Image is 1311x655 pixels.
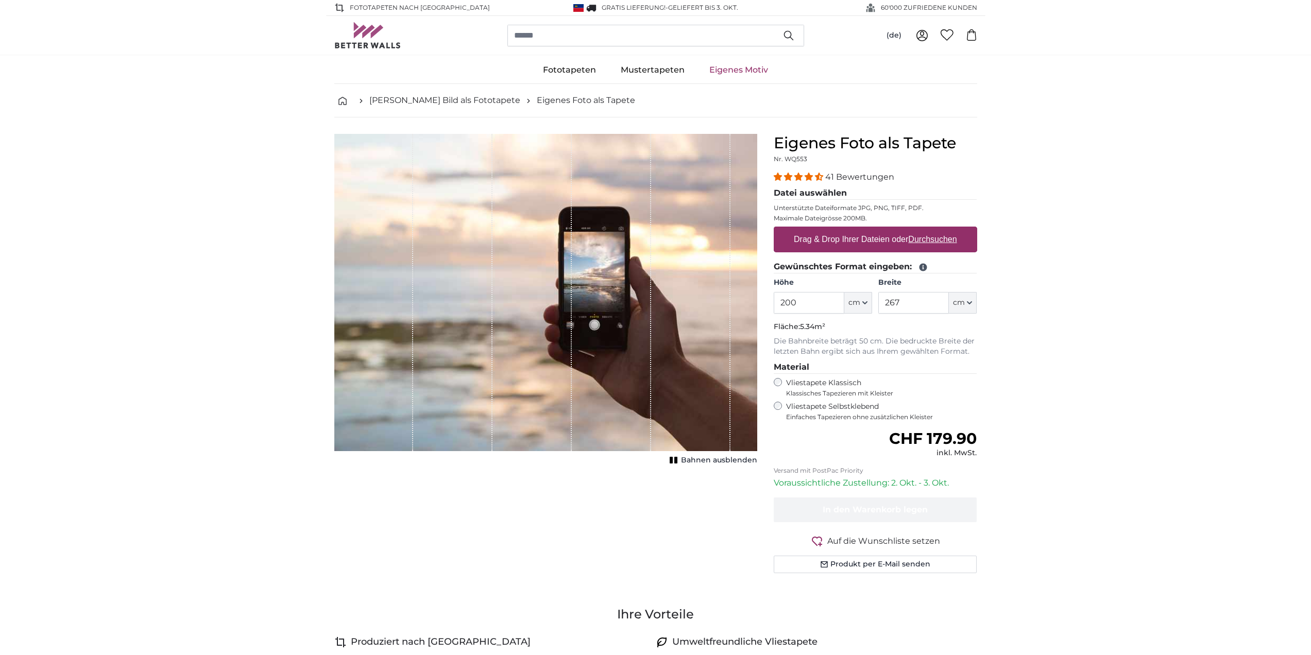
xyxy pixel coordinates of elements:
[334,134,757,468] div: 1 of 1
[786,402,977,421] label: Vliestapete Selbstklebend
[774,361,977,374] legend: Material
[350,3,490,12] span: Fototapeten nach [GEOGRAPHIC_DATA]
[878,278,977,288] label: Breite
[334,606,977,623] h3: Ihre Vorteile
[774,336,977,357] p: Die Bahnbreite beträgt 50 cm. Die bedruckte Breite der letzten Bahn ergibt sich aus Ihrem gewählt...
[848,298,860,308] span: cm
[881,3,977,12] span: 60'000 ZUFRIEDENE KUNDEN
[774,477,977,489] p: Voraussichtliche Zustellung: 2. Okt. - 3. Okt.
[668,4,738,11] span: Geliefert bis 3. Okt.
[823,505,928,514] span: In den Warenkorb legen
[573,4,584,12] img: Liechtenstein
[774,278,872,288] label: Höhe
[790,229,961,250] label: Drag & Drop Ihrer Dateien oder
[774,535,977,547] button: Auf die Wunschliste setzen
[681,455,757,466] span: Bahnen ausblenden
[369,94,520,107] a: [PERSON_NAME] Bild als Fototapete
[786,389,968,398] span: Klassisches Tapezieren mit Kleister
[602,4,666,11] span: GRATIS Lieferung!
[774,322,977,332] p: Fläche:
[608,57,697,83] a: Mustertapeten
[774,172,825,182] span: 4.39 stars
[774,556,977,573] button: Produkt per E-Mail senden
[774,261,977,273] legend: Gewünschtes Format eingeben:
[786,378,968,398] label: Vliestapete Klassisch
[334,84,977,117] nav: breadcrumbs
[666,4,738,11] span: -
[878,26,910,45] button: (de)
[949,292,977,314] button: cm
[774,187,977,200] legend: Datei auswählen
[774,497,977,522] button: In den Warenkorb legen
[774,204,977,212] p: Unterstützte Dateiformate JPG, PNG, TIFF, PDF.
[889,429,977,448] span: CHF 179.90
[953,298,965,308] span: cm
[774,467,977,475] p: Versand mit PostPac Priority
[774,155,807,163] span: Nr. WQ553
[351,635,531,649] h4: Produziert nach [GEOGRAPHIC_DATA]
[774,214,977,222] p: Maximale Dateigrösse 200MB.
[908,235,957,244] u: Durchsuchen
[825,172,894,182] span: 41 Bewertungen
[774,134,977,152] h1: Eigenes Foto als Tapete
[800,322,825,331] span: 5.34m²
[667,453,757,468] button: Bahnen ausblenden
[334,22,401,48] img: Betterwalls
[531,57,608,83] a: Fototapeten
[697,57,780,83] a: Eigenes Motiv
[827,535,940,547] span: Auf die Wunschliste setzen
[672,635,818,649] h4: Umweltfreundliche Vliestapete
[889,448,977,458] div: inkl. MwSt.
[786,413,977,421] span: Einfaches Tapezieren ohne zusätzlichen Kleister
[844,292,872,314] button: cm
[537,94,635,107] a: Eigenes Foto als Tapete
